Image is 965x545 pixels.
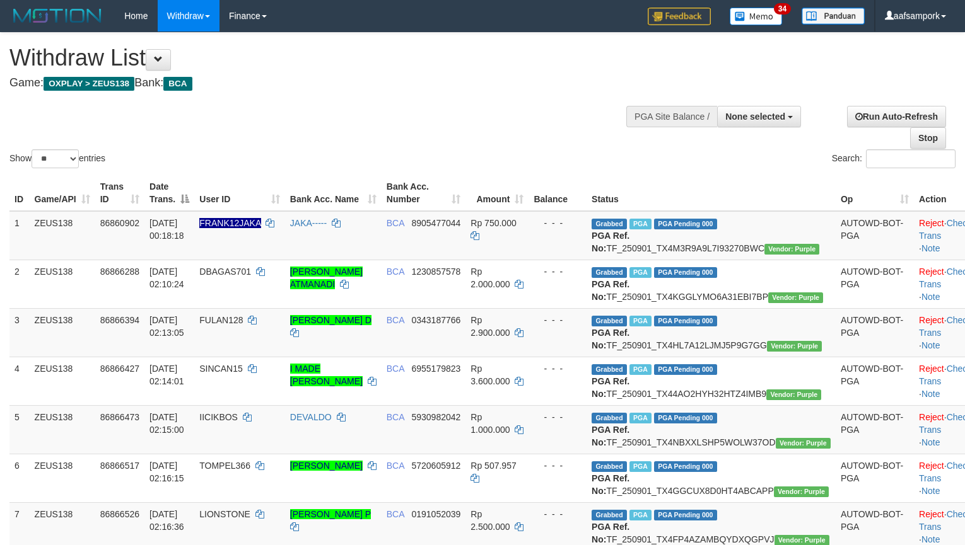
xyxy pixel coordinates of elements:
[725,112,785,122] span: None selected
[534,508,582,520] div: - - -
[592,231,629,253] b: PGA Ref. No:
[534,314,582,326] div: - - -
[587,454,836,502] td: TF_250901_TX4GGCUX8D0HT4ABCAPP
[411,364,460,374] span: Copy 6955179823 to clipboard
[290,267,363,289] a: [PERSON_NAME] ATMANADI
[290,364,363,386] a: I MADE [PERSON_NAME]
[163,77,192,91] span: BCA
[387,267,404,277] span: BCA
[9,260,30,308] td: 2
[149,461,184,483] span: [DATE] 02:16:15
[767,341,822,352] span: Vendor URL: https://trx4.1velocity.biz
[95,175,144,211] th: Trans ID: activate to sort column ascending
[471,509,510,532] span: Rp 2.500.000
[629,364,652,375] span: Marked by aafpengsreynich
[44,77,134,91] span: OXPLAY > ZEUS138
[587,175,836,211] th: Status
[592,461,627,472] span: Grabbed
[387,412,404,422] span: BCA
[836,308,914,357] td: AUTOWD-BOT-PGA
[529,175,587,211] th: Balance
[9,6,105,25] img: MOTION_logo.png
[285,175,382,211] th: Bank Acc. Name: activate to sort column ascending
[654,461,717,472] span: PGA Pending
[149,412,184,435] span: [DATE] 02:15:00
[836,260,914,308] td: AUTOWD-BOT-PGA
[199,218,260,228] span: Nama rekening ada tanda titik/strip, harap diedit
[534,362,582,375] div: - - -
[832,149,956,168] label: Search:
[471,267,510,289] span: Rp 2.000.000
[910,127,946,149] a: Stop
[629,413,652,423] span: Marked by aafpengsreynich
[290,315,371,325] a: [PERSON_NAME] D
[387,509,404,519] span: BCA
[587,260,836,308] td: TF_250901_TX4KGGLYMO6A31EBI7BP
[629,461,652,472] span: Marked by aafpengsreynich
[654,413,717,423] span: PGA Pending
[100,267,139,277] span: 86866288
[100,412,139,422] span: 86866473
[30,308,95,357] td: ZEUS138
[592,510,627,520] span: Grabbed
[387,315,404,325] span: BCA
[9,175,30,211] th: ID
[919,267,944,277] a: Reject
[290,461,363,471] a: [PERSON_NAME]
[199,509,250,519] span: LIONSTONE
[534,459,582,472] div: - - -
[30,357,95,405] td: ZEUS138
[629,219,652,229] span: Marked by aafpengsreynich
[592,267,627,278] span: Grabbed
[921,389,940,399] a: Note
[100,461,139,471] span: 86866517
[654,510,717,520] span: PGA Pending
[654,219,717,229] span: PGA Pending
[774,3,791,14] span: 34
[766,389,821,400] span: Vendor URL: https://trx4.1velocity.biz
[411,218,460,228] span: Copy 8905477044 to clipboard
[411,509,460,519] span: Copy 0191052039 to clipboard
[648,8,711,25] img: Feedback.jpg
[9,357,30,405] td: 4
[919,315,944,325] a: Reject
[9,211,30,260] td: 1
[290,412,332,422] a: DEVALDO
[592,425,629,447] b: PGA Ref. No:
[592,279,629,302] b: PGA Ref. No:
[411,412,460,422] span: Copy 5930982042 to clipboard
[836,357,914,405] td: AUTOWD-BOT-PGA
[149,218,184,241] span: [DATE] 00:18:18
[534,411,582,423] div: - - -
[194,175,285,211] th: User ID: activate to sort column ascending
[290,218,327,228] a: JAKA-----
[919,412,944,422] a: Reject
[921,292,940,302] a: Note
[100,509,139,519] span: 86866526
[471,218,516,228] span: Rp 750.000
[100,315,139,325] span: 86866394
[592,413,627,423] span: Grabbed
[802,8,865,25] img: panduan.png
[9,454,30,502] td: 6
[592,376,629,399] b: PGA Ref. No:
[411,267,460,277] span: Copy 1230857578 to clipboard
[149,364,184,386] span: [DATE] 02:14:01
[32,149,79,168] select: Showentries
[919,218,944,228] a: Reject
[654,316,717,326] span: PGA Pending
[199,461,250,471] span: TOMPEL366
[382,175,466,211] th: Bank Acc. Number: activate to sort column ascending
[290,509,371,519] a: [PERSON_NAME] P
[30,405,95,454] td: ZEUS138
[921,486,940,496] a: Note
[629,510,652,520] span: Marked by aafpengsreynich
[629,267,652,278] span: Marked by aafpengsreynich
[626,106,717,127] div: PGA Site Balance /
[100,218,139,228] span: 86860902
[199,412,238,422] span: IICIKBOS
[471,364,510,386] span: Rp 3.600.000
[730,8,783,25] img: Button%20Memo.svg
[768,292,823,303] span: Vendor URL: https://trx4.1velocity.biz
[592,316,627,326] span: Grabbed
